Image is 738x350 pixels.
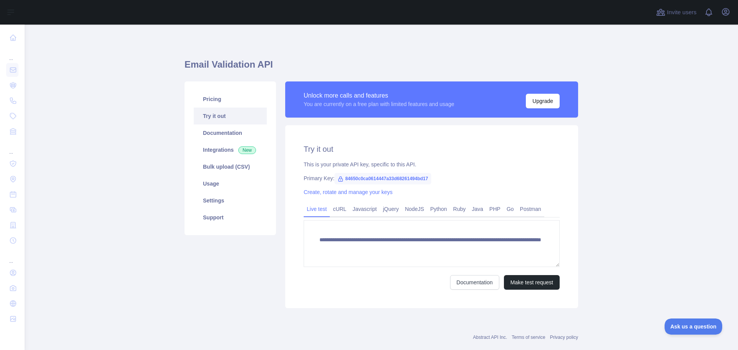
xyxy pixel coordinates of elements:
[6,140,18,155] div: ...
[194,175,267,192] a: Usage
[486,203,504,215] a: PHP
[469,203,487,215] a: Java
[473,335,507,340] a: Abstract API Inc.
[665,318,723,335] iframe: Toggle Customer Support
[304,144,560,154] h2: Try it out
[194,158,267,175] a: Bulk upload (CSV)
[349,203,380,215] a: Javascript
[304,203,330,215] a: Live test
[304,161,560,168] div: This is your private API key, specific to this API.
[304,174,560,182] div: Primary Key:
[194,124,267,141] a: Documentation
[6,46,18,61] div: ...
[504,203,517,215] a: Go
[667,8,696,17] span: Invite users
[512,335,545,340] a: Terms of service
[450,275,499,290] a: Documentation
[304,100,454,108] div: You are currently on a free plan with limited features and usage
[517,203,544,215] a: Postman
[6,249,18,264] div: ...
[334,173,431,184] span: 84650c0ca0614447a33d68261494bd17
[450,203,469,215] a: Ruby
[194,209,267,226] a: Support
[330,203,349,215] a: cURL
[304,189,392,195] a: Create, rotate and manage your keys
[402,203,427,215] a: NodeJS
[194,91,267,108] a: Pricing
[427,203,450,215] a: Python
[380,203,402,215] a: jQuery
[550,335,578,340] a: Privacy policy
[194,192,267,209] a: Settings
[504,275,560,290] button: Make test request
[184,58,578,77] h1: Email Validation API
[238,146,256,154] span: New
[194,141,267,158] a: Integrations New
[304,91,454,100] div: Unlock more calls and features
[194,108,267,124] a: Try it out
[655,6,698,18] button: Invite users
[526,94,560,108] button: Upgrade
